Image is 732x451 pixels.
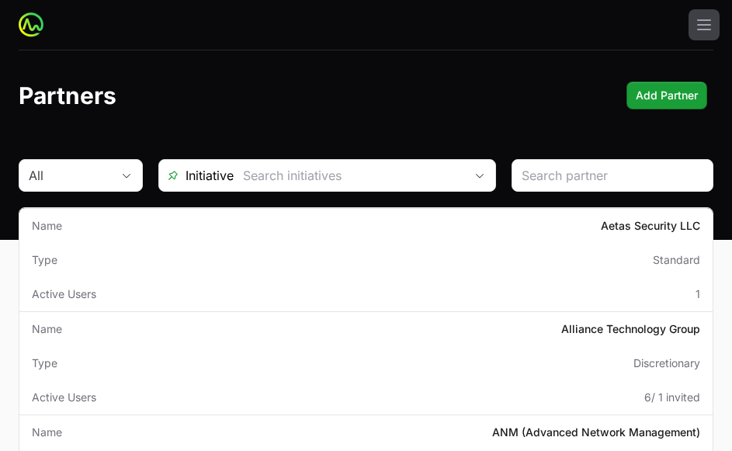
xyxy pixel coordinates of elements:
span: Name [32,425,62,440]
p: ANM (Advanced Network Management) [492,425,700,440]
input: Search initiatives [234,160,464,191]
button: Add Partner [626,82,707,109]
span: 1 [696,286,700,302]
button: All [19,160,142,191]
div: All [29,166,111,185]
p: Aetas Security LLC [601,218,700,234]
span: Active Users [32,286,96,302]
img: ActivitySource [19,12,43,37]
div: Open [464,160,495,191]
span: Discretionary [633,356,700,371]
span: Name [32,321,62,337]
span: Active Users [32,390,96,405]
div: Primary actions [626,82,707,109]
span: Name [32,218,62,234]
span: Standard [653,252,700,268]
span: Initiative [159,166,234,185]
span: Type [32,356,57,371]
h1: Partners [19,82,116,109]
input: Search partner [522,166,703,185]
span: 6 / 1 invited [644,390,700,405]
span: Add Partner [636,86,698,105]
p: Alliance Technology Group [561,321,700,337]
span: Type [32,252,57,268]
